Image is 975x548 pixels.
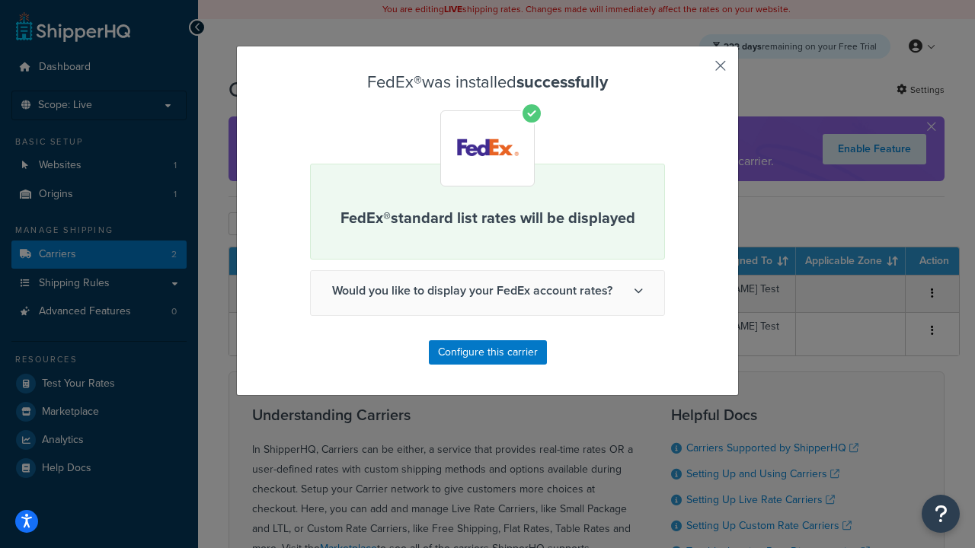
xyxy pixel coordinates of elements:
div: FedEx® standard list rates will be displayed [310,164,665,260]
strong: successfully [516,69,608,94]
h3: FedEx® was installed [310,73,665,91]
img: FedEx [444,113,532,183]
button: Configure this carrier [429,340,547,365]
span: Would you like to display your FedEx account rates? [311,271,664,311]
button: Open Resource Center [922,495,960,533]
